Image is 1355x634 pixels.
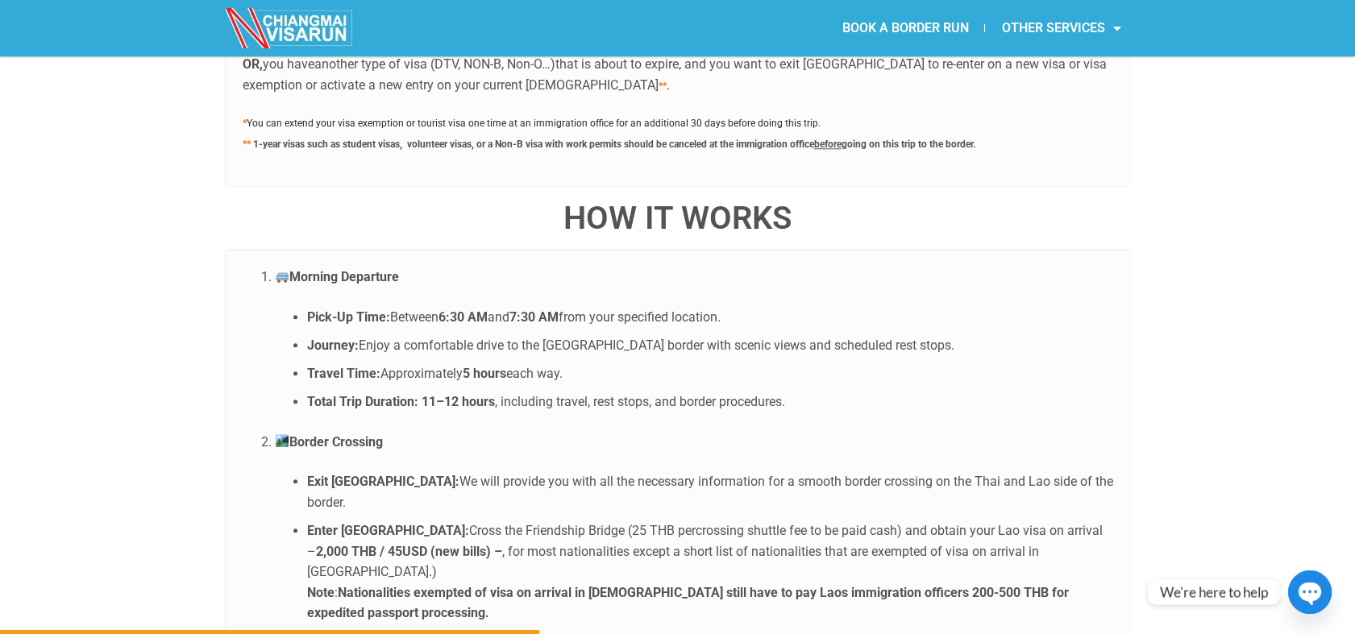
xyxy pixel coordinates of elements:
[422,394,495,409] strong: 11–12 hours
[677,10,1137,47] nav: Menu
[307,471,1113,512] li: We will provide you with all the necessary information for a smooth border crossing on the Thai a...
[380,366,463,381] span: Approximately
[227,202,1129,234] h4: How It Works
[307,520,1113,624] li: Cross the Friendship Bridge (25 THB percrossing shuttle fee to be paid cash) and obtain your Lao ...
[247,118,821,129] span: You can extend your visa exemption or tourist visa one time at an immigration office for an addit...
[307,523,469,538] strong: Enter [GEOGRAPHIC_DATA]:
[275,434,383,450] strong: Border Crossing
[842,139,975,150] span: going on this trip to the border.
[243,56,1107,93] span: that is about to expire, and you want to exit [GEOGRAPHIC_DATA] to re-enter on a new visa or visa...
[314,56,555,72] span: another type of visa (DTV, NON-B, Non-O…)
[667,77,670,93] span: .
[495,394,785,409] span: , including travel, rest stops, and border procedures.
[814,139,842,150] u: before
[463,366,506,381] strong: 5 hours
[307,335,1113,356] li: Enjoy a comfortable drive to the [GEOGRAPHIC_DATA] border with scenic views and scheduled rest st...
[506,366,563,381] span: each way.
[307,309,390,325] strong: Pick-Up Time:
[825,10,984,47] a: BOOK A BORDER RUN
[275,269,399,284] strong: Morning Departure
[307,585,335,600] strong: Note
[253,139,814,150] span: 1-year visas such as student visas, volunteer visas, or a Non-B visa with work permits should be ...
[307,366,380,381] strong: Travel Time:
[985,10,1137,47] a: OTHER SERVICES
[276,270,289,283] img: 🚐
[263,56,314,72] span: you have
[307,474,459,489] strong: Exit [GEOGRAPHIC_DATA]:
[439,309,488,325] strong: 6:30 AM
[316,544,502,559] strong: 2,000 THB / 45USD (new bills) –
[307,307,1113,328] li: Between and from your specified location.
[307,394,418,409] strong: Total Trip Duration:
[307,585,1069,621] strong: Nationalities exempted of visa on arrival in [DEMOGRAPHIC_DATA] still have to pay Laos immigratio...
[509,309,559,325] strong: 7:30 AM
[307,338,359,353] strong: Journey:
[276,434,289,447] img: 🏞️
[243,56,263,72] b: OR,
